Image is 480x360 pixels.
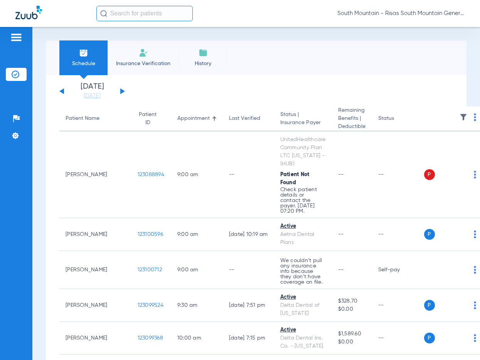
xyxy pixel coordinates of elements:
img: Zuub Logo [15,6,42,19]
span: -- [338,232,344,237]
div: Delta Dental Ins. Co. - [US_STATE] [280,334,326,350]
td: [PERSON_NAME] [59,289,131,322]
td: [DATE] 7:15 PM [223,322,274,355]
td: [DATE] 10:19 AM [223,218,274,251]
td: [DATE] 7:51 PM [223,289,274,322]
span: South Mountain - Risas South Mountain General [337,10,465,17]
div: Aetna Dental Plans [280,230,326,247]
span: 123100712 [138,267,162,273]
span: P [424,229,435,240]
th: Status | [274,106,332,131]
p: We couldn’t pull any insurance info because they don’t have coverage on file. [280,258,326,285]
td: [PERSON_NAME] [59,251,131,289]
td: 9:00 AM [171,218,223,251]
img: History [199,48,208,57]
span: Patient Not Found [280,172,310,185]
img: Search Icon [100,10,107,17]
span: 123099368 [138,335,163,341]
img: hamburger-icon [10,33,22,42]
img: group-dot-blue.svg [474,113,476,121]
span: $0.00 [338,305,366,313]
img: group-dot-blue.svg [474,301,476,309]
td: -- [372,289,424,322]
span: P [424,333,435,343]
span: $0.00 [338,338,366,346]
td: -- [372,218,424,251]
div: Appointment [177,114,210,123]
td: 9:00 AM [171,251,223,289]
img: filter.svg [460,113,467,121]
img: group-dot-blue.svg [474,171,476,178]
div: Delta Dental of [US_STATE] [280,301,326,318]
td: -- [372,131,424,218]
td: -- [223,251,274,289]
div: Patient ID [138,111,165,127]
img: Schedule [79,48,88,57]
a: [DATE] [69,92,115,100]
li: [DATE] [69,83,115,100]
p: Check patient details or contact the payer. [DATE] 07:20 PM. [280,187,326,214]
img: Manual Insurance Verification [139,48,148,57]
td: [PERSON_NAME] [59,131,131,218]
span: History [185,60,221,67]
div: Patient Name [66,114,125,123]
div: Last Verified [229,114,260,123]
td: [PERSON_NAME] [59,322,131,355]
td: Self-pay [372,251,424,289]
span: 123100596 [138,232,163,237]
iframe: Chat Widget [441,323,480,360]
div: Active [280,326,326,334]
td: -- [372,322,424,355]
span: 123099524 [138,303,163,308]
span: P [424,169,435,180]
span: -- [338,172,344,177]
td: 9:30 AM [171,289,223,322]
span: P [424,300,435,311]
div: Patient Name [66,114,99,123]
div: Last Verified [229,114,268,123]
span: $1,589.60 [338,330,366,338]
span: 123088894 [138,172,164,177]
td: -- [223,131,274,218]
div: Appointment [177,114,217,123]
span: Insurance Verification [113,60,173,67]
span: Insurance Payer [280,119,326,127]
span: Schedule [65,60,102,67]
td: 10:00 AM [171,322,223,355]
img: group-dot-blue.svg [474,230,476,238]
div: Active [280,293,326,301]
td: 9:00 AM [171,131,223,218]
td: [PERSON_NAME] [59,218,131,251]
input: Search for patients [96,6,193,21]
th: Status [372,106,424,131]
th: Remaining Benefits | [332,106,372,131]
div: Patient ID [138,111,158,127]
img: group-dot-blue.svg [474,266,476,274]
div: UnitedHealthcare Community Plan LTC [US_STATE] - (HUB) [280,136,326,168]
span: Deductible [338,123,366,131]
span: $328.70 [338,297,366,305]
span: -- [338,267,344,273]
div: Active [280,222,326,230]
